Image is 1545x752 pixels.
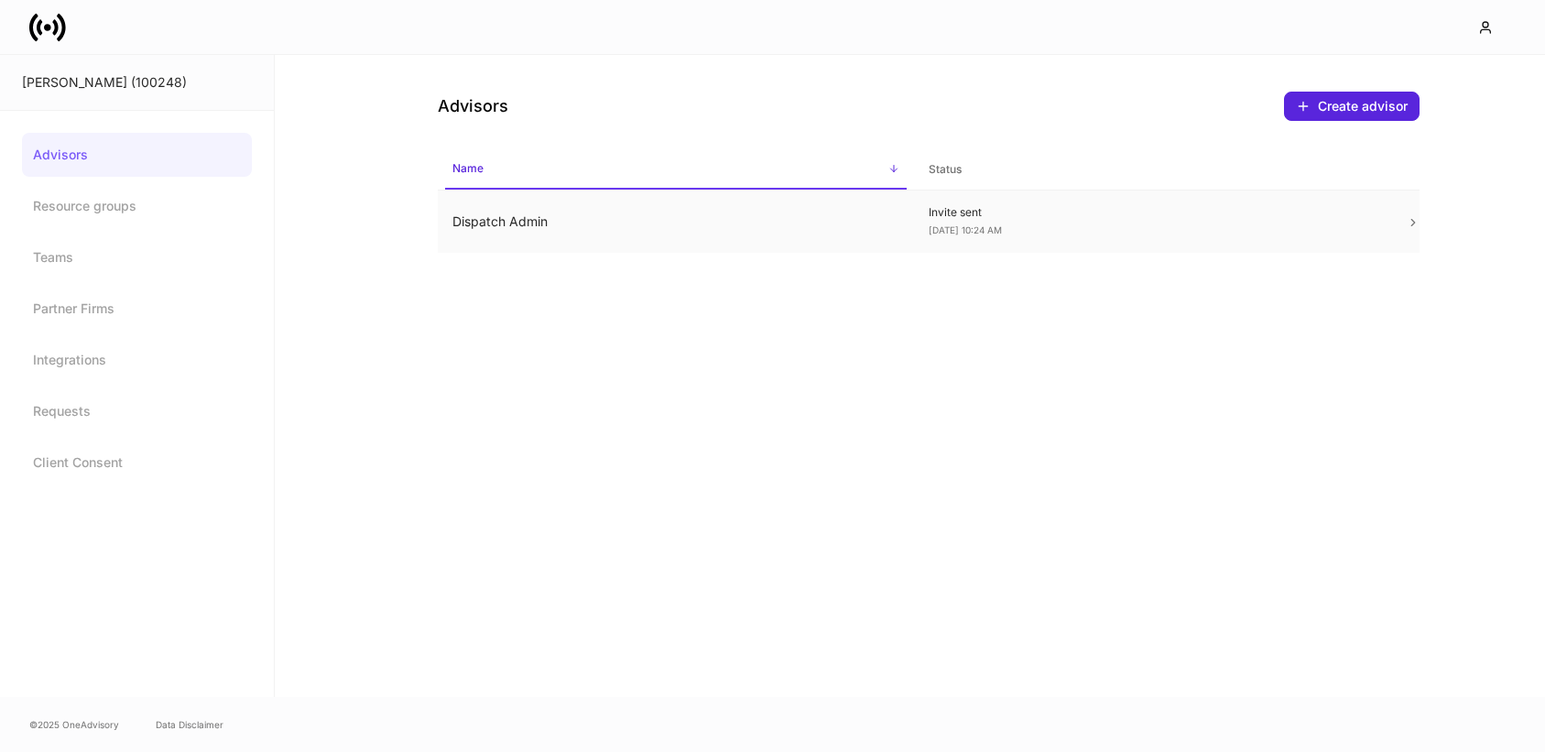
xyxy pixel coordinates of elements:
[156,717,223,732] a: Data Disclaimer
[438,191,915,254] td: Dispatch Admin
[22,441,252,485] a: Client Consent
[452,159,484,177] h6: Name
[22,184,252,228] a: Resource groups
[22,389,252,433] a: Requests
[1284,92,1420,121] button: Create advisor
[445,150,908,190] span: Name
[22,73,252,92] div: [PERSON_NAME] (100248)
[921,151,1384,189] span: Status
[22,133,252,177] a: Advisors
[929,205,1376,220] p: Invite sent
[22,287,252,331] a: Partner Firms
[929,224,1002,235] span: [DATE] 10:24 AM
[929,160,962,178] h6: Status
[29,717,119,732] span: © 2025 OneAdvisory
[438,95,508,117] h4: Advisors
[1296,99,1408,114] div: Create advisor
[22,338,252,382] a: Integrations
[22,235,252,279] a: Teams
